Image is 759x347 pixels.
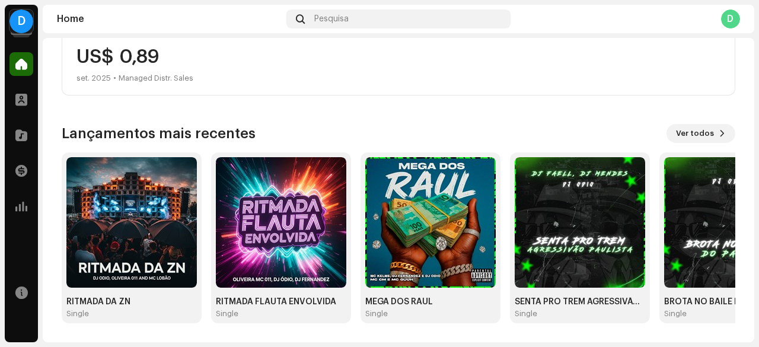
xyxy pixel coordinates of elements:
div: Single [216,309,238,319]
div: Single [365,309,388,319]
div: • [113,71,116,85]
button: Ver todos [666,124,735,143]
div: RITMADA FLAUTA ENVOLVIDA [216,297,346,307]
span: Pesquisa [314,14,349,24]
div: Single [66,309,89,319]
div: set. 2025 [76,71,111,85]
h3: Lançamentos mais recentes [62,124,256,143]
div: MEGA DOS RAUL [365,297,496,307]
div: Single [515,309,537,319]
div: D [9,9,33,33]
img: 5be3d61f-32ab-4009-a9a4-487f9ab2752a [216,157,346,288]
re-o-card-value: Último Extrato [62,21,735,95]
div: RITMADA DA ZN [66,297,197,307]
div: Home [57,14,282,24]
span: Ver todos [676,122,714,145]
img: 30579b9a-89d6-4388-89bc-1f7aaa92cfdf [365,157,496,288]
div: Single [664,309,687,319]
img: 7025c0ce-b920-4bdd-bf44-5f2312d24ba7 [66,157,197,288]
img: 6841b7b1-bbdc-4a18-95dd-c8888e87017c [515,157,645,288]
div: SENTA PRO TREM AGRESSIVÃO PAULISTA [515,297,645,307]
div: Managed Distr. Sales [119,71,193,85]
div: D [721,9,740,28]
